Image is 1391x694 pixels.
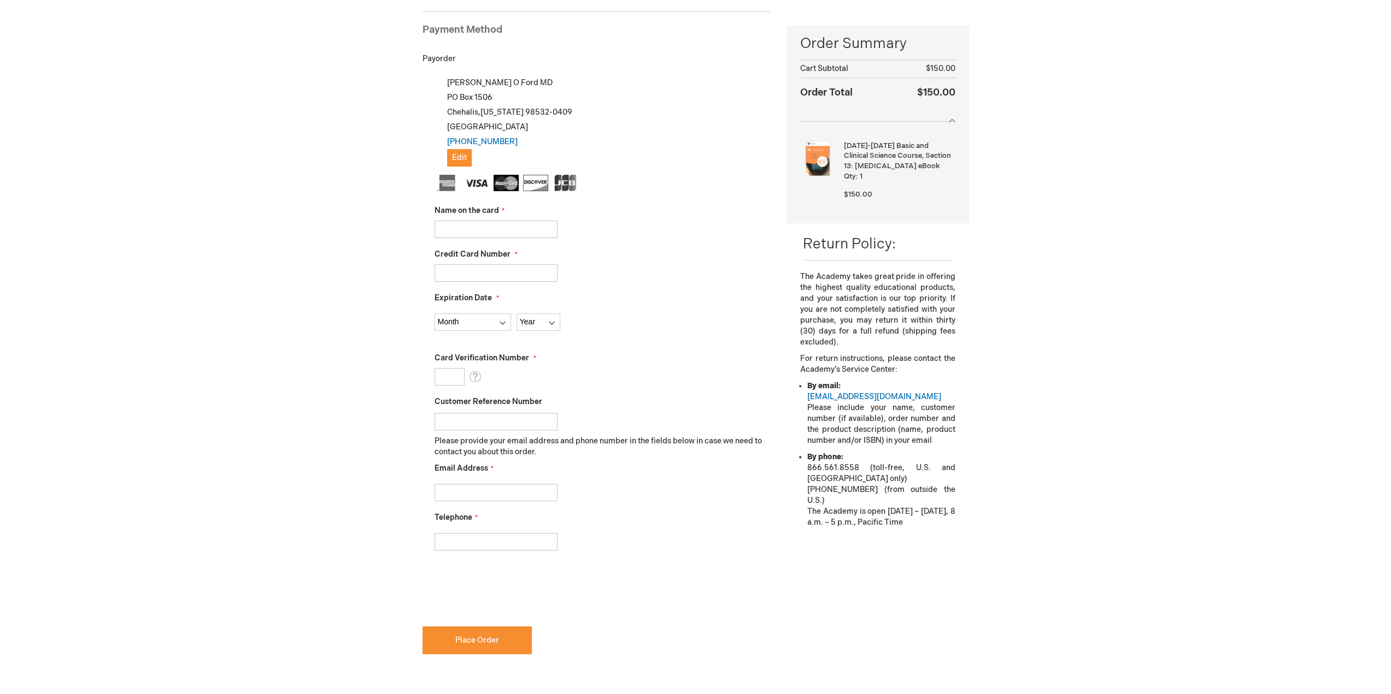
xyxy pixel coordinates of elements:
[494,175,519,191] img: MasterCard
[435,368,465,385] input: Card Verification Number
[435,353,529,363] span: Card Verification Number
[807,381,841,390] strong: By email:
[447,149,472,167] button: Edit
[480,108,524,117] span: [US_STATE]
[422,568,589,610] iframe: reCAPTCHA
[435,206,499,215] span: Name on the card
[435,513,472,522] span: Telephone
[860,172,862,181] span: 1
[435,264,557,282] input: Credit Card Number
[464,175,489,191] img: Visa
[435,293,492,302] span: Expiration Date
[452,153,467,162] span: Edit
[800,271,955,348] p: The Academy takes great pride in offering the highest quality educational products, and your sati...
[422,23,771,43] div: Payment Method
[422,626,532,654] button: Place Order
[455,636,499,645] span: Place Order
[807,392,941,401] a: [EMAIL_ADDRESS][DOMAIN_NAME]
[435,250,510,259] span: Credit Card Number
[803,236,896,253] span: Return Policy:
[435,75,771,167] div: [PERSON_NAME] O Ford MD PO Box 1506 Chehalis , 98532-0409 [GEOGRAPHIC_DATA]
[422,54,456,63] span: Payorder
[807,452,955,528] li: 866.561.8558 (toll-free, U.S. and [GEOGRAPHIC_DATA] only) [PHONE_NUMBER] (from outside the U.S.) ...
[807,452,843,461] strong: By phone:
[435,397,542,406] span: Customer Reference Number
[523,175,548,191] img: Discover
[917,87,955,98] span: $150.00
[553,175,578,191] img: JCB
[926,64,955,73] span: $150.00
[807,381,955,446] li: Please include your name, customer number (if available), order number and the product descriptio...
[844,190,872,199] span: $150.00
[435,175,460,191] img: American Express
[800,353,955,375] p: For return instructions, please contact the Academy’s Service Center:
[800,141,835,176] img: 2025-2026 Basic and Clinical Science Course, Section 13: Refractive Surgery eBook
[800,60,894,78] th: Cart Subtotal
[844,141,952,171] strong: [DATE]-[DATE] Basic and Clinical Science Course, Section 13: [MEDICAL_DATA] eBook
[447,137,518,146] a: [PHONE_NUMBER]
[435,436,771,458] p: Please provide your email address and phone number in the fields below in case we need to contact...
[800,84,853,100] strong: Order Total
[800,34,955,60] span: Order Summary
[844,172,856,181] span: Qty
[435,464,488,473] span: Email Address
